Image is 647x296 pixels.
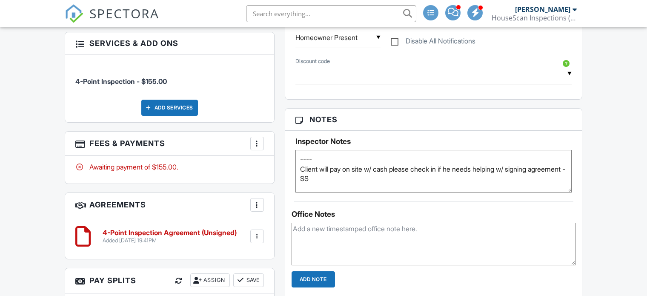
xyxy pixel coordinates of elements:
[391,37,475,48] label: Disable All Notifications
[89,4,159,22] span: SPECTORA
[190,273,230,287] div: Assign
[285,109,582,131] h3: Notes
[103,237,237,244] div: Added [DATE] 19:41PM
[295,137,572,146] h5: Inspector Notes
[75,61,264,93] li: Service: 4-Point Inspection
[292,210,575,218] div: Office Notes
[103,229,237,244] a: 4-Point Inspection Agreement (Unsigned) Added [DATE] 19:41PM
[233,273,264,287] button: Save
[141,100,198,116] div: Add Services
[65,268,274,293] h3: Pay Splits
[295,150,572,193] textarea: ---- Client will pay on site w/ cash please check in if he needs helping w/ signing agreement -SS...
[292,271,335,287] input: Add Note
[65,32,274,55] h3: Services & Add ons
[295,57,330,65] label: Discount code
[65,193,274,217] h3: Agreements
[246,5,416,22] input: Search everything...
[65,132,274,156] h3: Fees & Payments
[75,77,167,86] span: 4-Point Inspection - $155.00
[492,14,577,22] div: HouseScan Inspections (INS)
[75,162,264,172] div: Awaiting payment of $155.00.
[103,229,237,237] h6: 4-Point Inspection Agreement (Unsigned)
[515,5,570,14] div: [PERSON_NAME]
[65,11,159,29] a: SPECTORA
[65,4,83,23] img: The Best Home Inspection Software - Spectora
